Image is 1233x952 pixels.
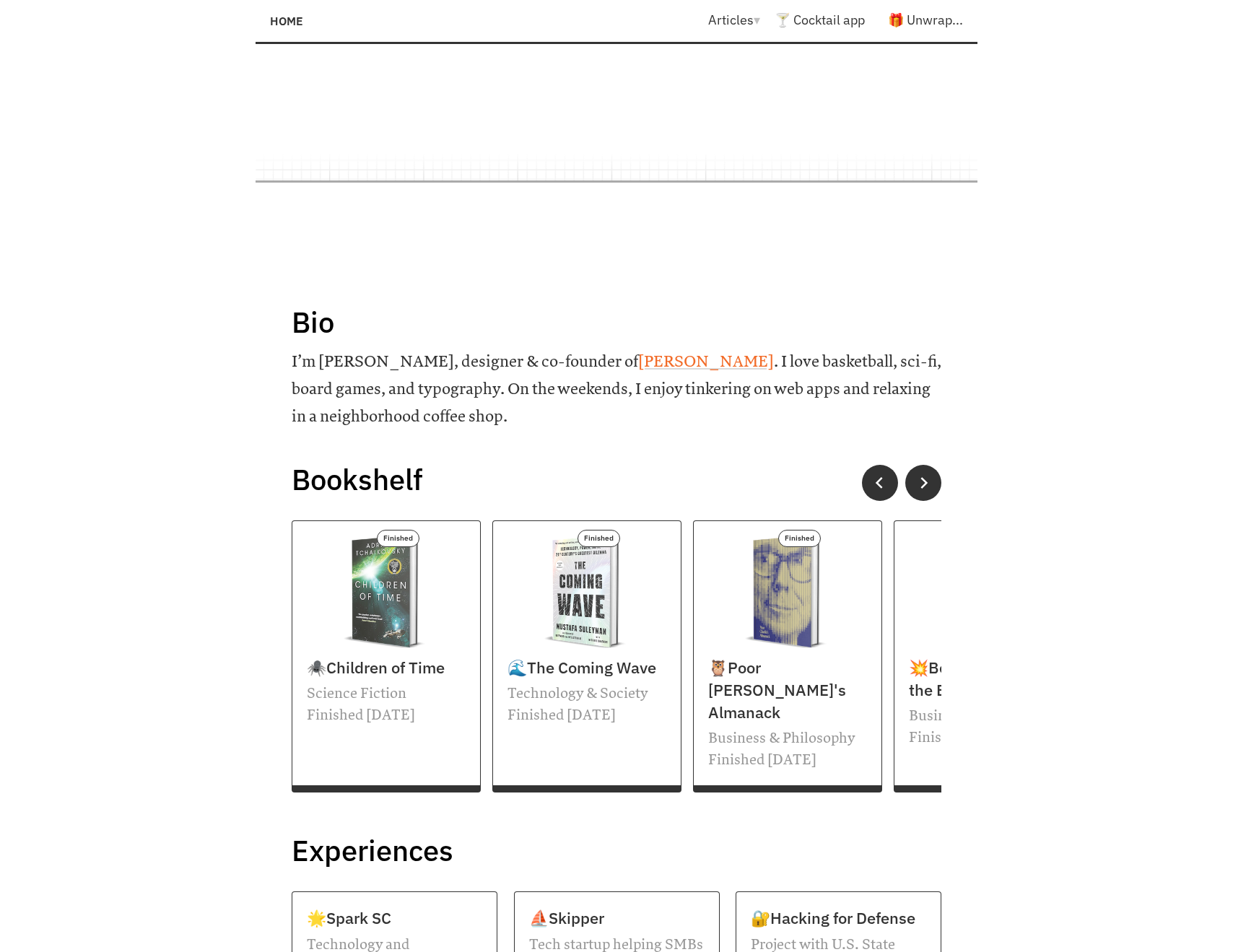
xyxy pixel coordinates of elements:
h1: Bookshelf [292,460,941,498]
p: Science Fiction [307,683,466,704]
span: The Coming Wave [527,657,656,678]
p: Business & Philosophy [708,728,867,749]
p: Finished [778,530,821,547]
p: Finished [DATE] [307,704,466,726]
p: Finished [578,530,620,547]
p: Technology & Society [507,683,666,704]
h1: Experiences [292,831,941,869]
a: Finished 🌊The Coming Wave Technology & Society Finished [DATE] [492,520,681,792]
p: Finished [DATE] [708,749,867,771]
span: 💥 [909,657,928,678]
h2: Skipper [529,905,705,930]
a: 🎁 Unwrap... [888,12,963,28]
span: 🌊 [507,657,527,678]
span: Boom: Bubbles & the End of Stagnation [909,657,1064,700]
h2: Spark SC [307,905,482,930]
p: Finished [DATE] [507,704,666,726]
a: 🍸 Cocktail app [775,12,865,28]
a: Finished 💥Boom: Bubbles & the End of Stagnation Business Finished [DATE] [894,520,1083,792]
span: ▾ [754,12,760,28]
a: Finished 🦉Poor [PERSON_NAME]'s Almanack Business & Philosophy Finished [DATE] [693,520,882,792]
span: ⛵ [529,907,549,928]
h2: Hacking for Defense [751,905,926,930]
a: [PERSON_NAME] [638,352,774,371]
span: Poor [PERSON_NAME]'s Almanack [708,657,846,722]
span: Children of Time [326,657,445,678]
a: Articles [708,12,775,28]
h1: Bio [292,303,941,341]
span: 🌟 [307,907,326,928]
span: 🕷️ [307,657,326,678]
a: Home [270,7,303,34]
p: Finished [DATE] [909,727,1068,748]
p: Business [909,705,1068,727]
p: Finished [377,530,419,547]
span: 🔐 [751,907,770,928]
a: Finished 🕷️Children of Time Science Fiction Finished [DATE] [292,520,481,792]
p: I’m [PERSON_NAME], designer & co-founder of . I love basketball, sci-fi, board games, and typogra... [292,348,941,430]
span: 🦉 [708,657,728,678]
